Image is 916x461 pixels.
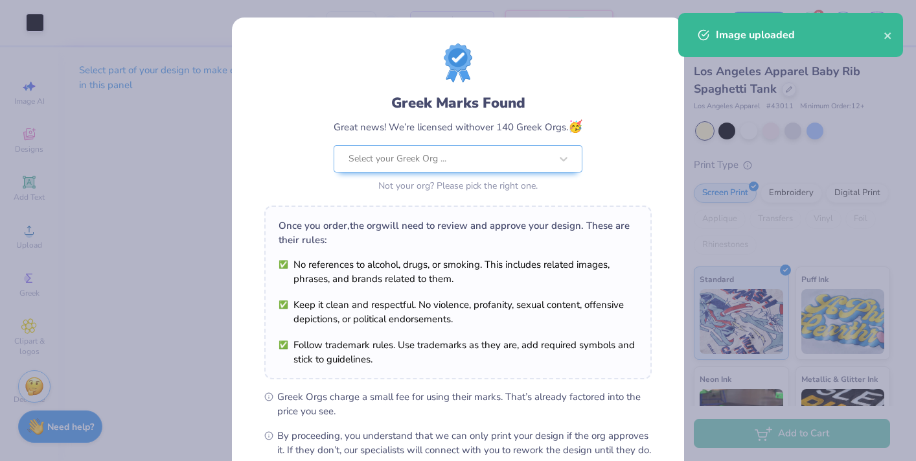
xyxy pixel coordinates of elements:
span: 🥳 [568,119,582,134]
span: Greek Orgs charge a small fee for using their marks. That’s already factored into the price you see. [277,390,652,418]
div: Image uploaded [716,27,884,43]
li: Follow trademark rules. Use trademarks as they are, add required symbols and stick to guidelines. [279,338,637,366]
div: Once you order, the org will need to review and approve your design. These are their rules: [279,219,637,247]
button: close [884,27,893,43]
span: By proceeding, you understand that we can only print your design if the org approves it. If they ... [277,429,652,457]
li: Keep it clean and respectful. No violence, profanity, sexual content, offensive depictions, or po... [279,298,637,326]
div: Not your org? Please pick the right one. [334,179,582,193]
div: Great news! We’re licensed with over 140 Greek Orgs. [334,118,582,136]
div: Greek Marks Found [334,93,582,113]
li: No references to alcohol, drugs, or smoking. This includes related images, phrases, and brands re... [279,257,637,286]
img: license-marks-badge.png [444,43,472,82]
